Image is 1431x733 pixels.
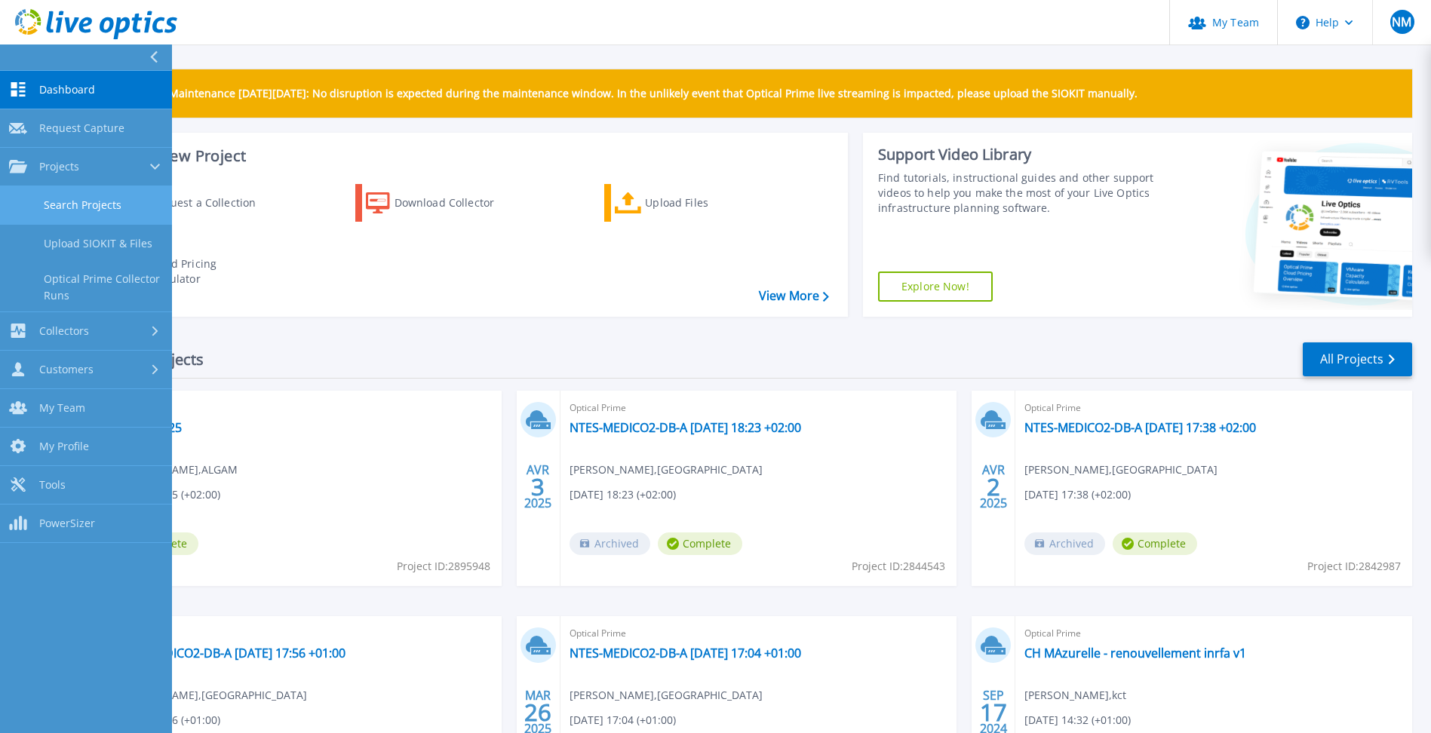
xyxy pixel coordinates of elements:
[150,188,271,218] div: Request a Collection
[107,148,828,164] h3: Start a New Project
[1113,532,1197,555] span: Complete
[570,646,801,661] a: NTES-MEDICO2-DB-A [DATE] 17:04 +01:00
[570,687,763,704] span: [PERSON_NAME] , [GEOGRAPHIC_DATA]
[878,145,1158,164] div: Support Video Library
[112,87,1138,100] p: Scheduled Maintenance [DATE][DATE]: No disruption is expected during the maintenance window. In t...
[397,558,490,575] span: Project ID: 2895948
[1024,486,1131,503] span: [DATE] 17:38 (+02:00)
[1024,625,1403,642] span: Optical Prime
[980,706,1007,719] span: 17
[1392,16,1411,28] span: NM
[524,706,551,719] span: 26
[1024,687,1126,704] span: [PERSON_NAME] , kct
[39,478,66,492] span: Tools
[1024,646,1246,661] a: CH MAzurelle - renouvellement inrfa v1
[878,271,993,302] a: Explore Now!
[1024,712,1131,728] span: [DATE] 14:32 (+01:00)
[1307,558,1401,575] span: Project ID: 2842987
[570,625,948,642] span: Optical Prime
[114,646,345,661] a: NTES-MEDICO2-DB-A [DATE] 17:56 +01:00
[107,253,275,290] a: Cloud Pricing Calculator
[570,462,763,478] span: [PERSON_NAME] , [GEOGRAPHIC_DATA]
[114,625,493,642] span: Optical Prime
[570,486,676,503] span: [DATE] 18:23 (+02:00)
[39,363,94,376] span: Customers
[355,184,524,222] a: Download Collector
[107,184,275,222] a: Request a Collection
[1303,342,1412,376] a: All Projects
[148,256,269,287] div: Cloud Pricing Calculator
[1024,532,1105,555] span: Archived
[570,420,801,435] a: NTES-MEDICO2-DB-A [DATE] 18:23 +02:00
[570,532,650,555] span: Archived
[114,462,238,478] span: [PERSON_NAME] , ALGAM
[570,400,948,416] span: Optical Prime
[645,188,766,218] div: Upload Files
[39,440,89,453] span: My Profile
[39,121,124,135] span: Request Capture
[395,188,515,218] div: Download Collector
[39,517,95,530] span: PowerSizer
[531,480,545,493] span: 3
[39,160,79,173] span: Projects
[658,532,742,555] span: Complete
[39,83,95,97] span: Dashboard
[878,170,1158,216] div: Find tutorials, instructional guides and other support videos to help you make the most of your L...
[114,400,493,416] span: Optical Prime
[759,289,829,303] a: View More
[39,324,89,338] span: Collectors
[1024,462,1218,478] span: [PERSON_NAME] , [GEOGRAPHIC_DATA]
[979,459,1008,514] div: AVR 2025
[987,480,1000,493] span: 2
[604,184,772,222] a: Upload Files
[852,558,945,575] span: Project ID: 2844543
[39,401,85,415] span: My Team
[1024,420,1256,435] a: NTES-MEDICO2-DB-A [DATE] 17:38 +02:00
[114,687,307,704] span: [PERSON_NAME] , [GEOGRAPHIC_DATA]
[1024,400,1403,416] span: Optical Prime
[570,712,676,728] span: [DATE] 17:04 (+01:00)
[524,459,552,514] div: AVR 2025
